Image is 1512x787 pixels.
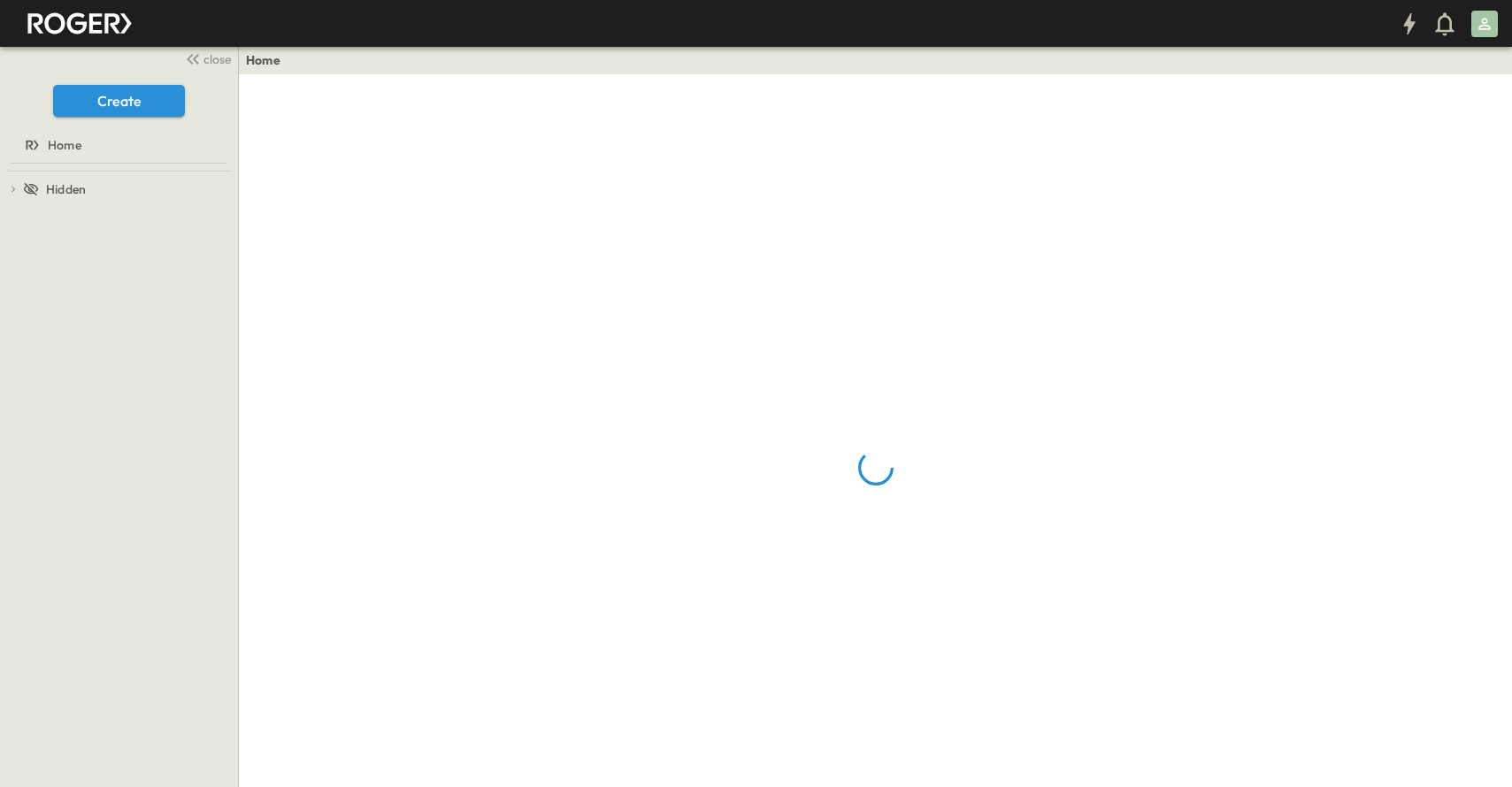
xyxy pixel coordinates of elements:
span: Home [48,136,81,154]
a: Home [4,133,231,157]
span: Hidden [46,180,86,198]
button: Create [53,85,185,117]
button: close [178,46,234,71]
a: Home [246,51,280,69]
span: close [203,50,231,68]
nav: breadcrumbs [246,51,291,69]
